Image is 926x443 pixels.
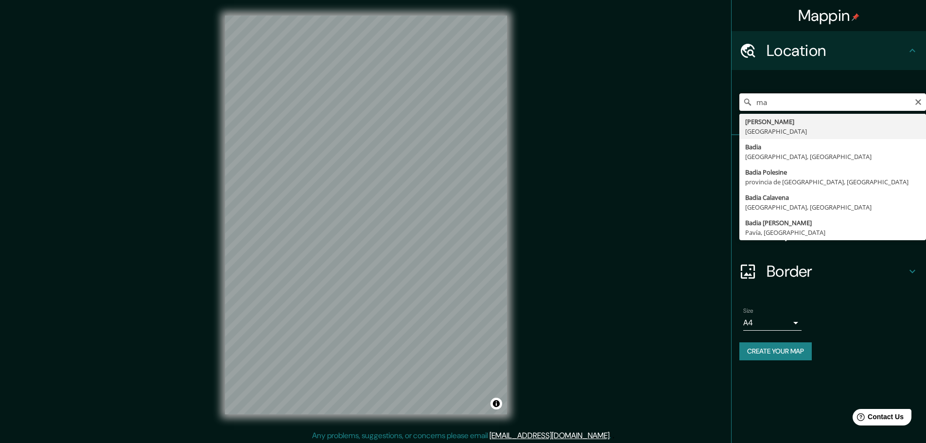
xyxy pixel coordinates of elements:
[745,142,920,152] div: Badia
[743,307,753,315] label: Size
[767,262,907,281] h4: Border
[732,174,926,213] div: Style
[745,193,920,202] div: Badia Calavena
[490,398,502,409] button: Toggle attribution
[745,177,920,187] div: provincia de [GEOGRAPHIC_DATA], [GEOGRAPHIC_DATA]
[745,126,920,136] div: [GEOGRAPHIC_DATA]
[489,430,610,441] a: [EMAIL_ADDRESS][DOMAIN_NAME]
[839,405,915,432] iframe: Help widget launcher
[732,252,926,291] div: Border
[732,31,926,70] div: Location
[914,97,922,106] button: Clear
[767,223,907,242] h4: Layout
[745,228,920,237] div: Pavía, [GEOGRAPHIC_DATA]
[739,93,926,111] input: Pick your city or area
[743,315,802,331] div: A4
[612,430,614,442] div: .
[732,213,926,252] div: Layout
[745,117,920,126] div: [PERSON_NAME]
[611,430,612,442] div: .
[732,135,926,174] div: Pins
[312,430,611,442] p: Any problems, suggestions, or concerns please email .
[745,202,920,212] div: [GEOGRAPHIC_DATA], [GEOGRAPHIC_DATA]
[852,13,859,21] img: pin-icon.png
[225,16,507,414] canvas: Map
[767,41,907,60] h4: Location
[745,167,920,177] div: Badia Polesine
[798,6,860,25] h4: Mappin
[745,152,920,161] div: [GEOGRAPHIC_DATA], [GEOGRAPHIC_DATA]
[739,342,812,360] button: Create your map
[745,218,920,228] div: Badia [PERSON_NAME]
